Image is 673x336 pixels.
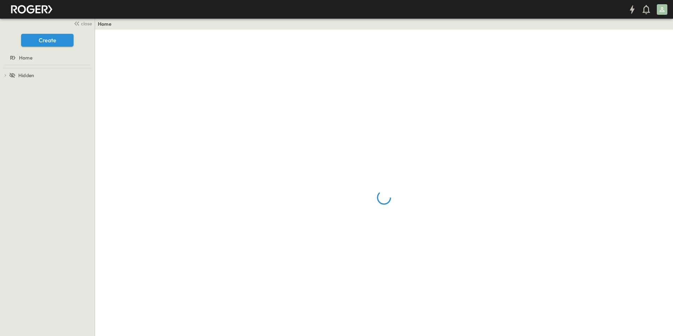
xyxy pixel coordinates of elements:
[18,72,34,79] span: Hidden
[1,53,92,63] a: Home
[19,54,32,61] span: Home
[71,18,93,28] button: close
[98,20,112,27] a: Home
[21,34,74,46] button: Create
[81,20,92,27] span: close
[98,20,116,27] nav: breadcrumbs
